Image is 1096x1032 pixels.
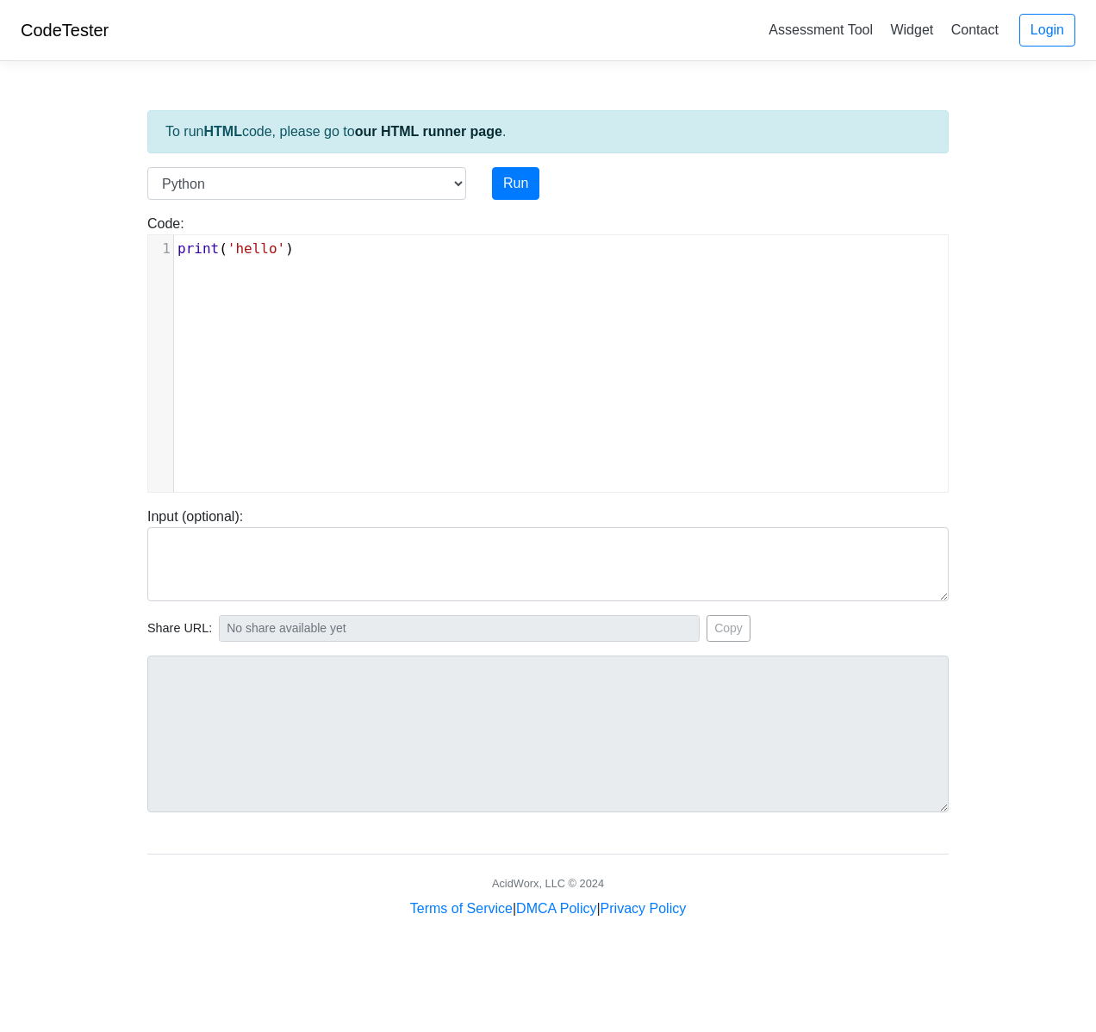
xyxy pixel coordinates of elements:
[148,239,173,259] div: 1
[410,901,513,916] a: Terms of Service
[219,615,700,642] input: No share available yet
[762,16,880,44] a: Assessment Tool
[227,240,285,257] span: 'hello'
[601,901,687,916] a: Privacy Policy
[410,898,686,919] div: | |
[355,124,502,139] a: our HTML runner page
[492,875,604,892] div: AcidWorx, LLC © 2024
[492,167,539,200] button: Run
[1019,14,1075,47] a: Login
[177,240,294,257] span: ( )
[707,615,750,642] button: Copy
[177,240,219,257] span: print
[134,507,962,601] div: Input (optional):
[21,21,109,40] a: CodeTester
[147,110,949,153] div: To run code, please go to .
[147,619,212,638] span: Share URL:
[883,16,940,44] a: Widget
[134,214,962,493] div: Code:
[203,124,241,139] strong: HTML
[516,901,596,916] a: DMCA Policy
[944,16,1006,44] a: Contact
